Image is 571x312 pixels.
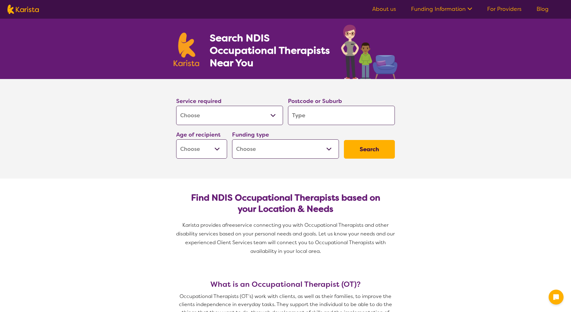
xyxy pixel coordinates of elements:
[174,33,199,66] img: Karista logo
[176,222,396,254] span: service connecting you with Occupational Therapists and other disability services based on your p...
[487,5,522,13] a: For Providers
[176,131,221,138] label: Age of recipient
[176,97,222,105] label: Service required
[537,5,549,13] a: Blog
[344,140,395,159] button: Search
[288,106,395,125] input: Type
[174,280,397,289] h3: What is an Occupational Therapist (OT)?
[411,5,472,13] a: Funding Information
[372,5,396,13] a: About us
[181,192,390,215] h2: Find NDIS Occupational Therapists based on your Location & Needs
[7,5,39,14] img: Karista logo
[225,222,235,228] span: free
[341,25,397,79] img: occupational-therapy
[232,131,269,138] label: Funding type
[182,222,225,228] span: Karista provides a
[288,97,342,105] label: Postcode or Suburb
[210,32,331,69] h1: Search NDIS Occupational Therapists Near You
